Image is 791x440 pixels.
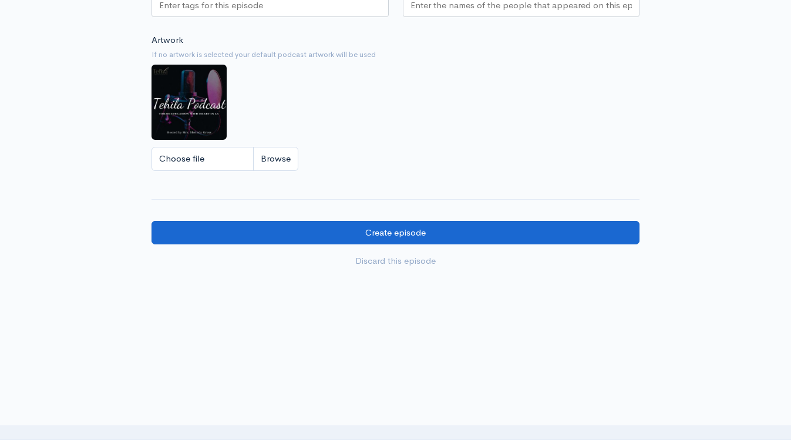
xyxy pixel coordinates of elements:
[152,249,639,273] a: Discard this episode
[152,49,639,61] small: If no artwork is selected your default podcast artwork will be used
[152,33,183,47] label: Artwork
[152,221,639,245] input: Create episode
